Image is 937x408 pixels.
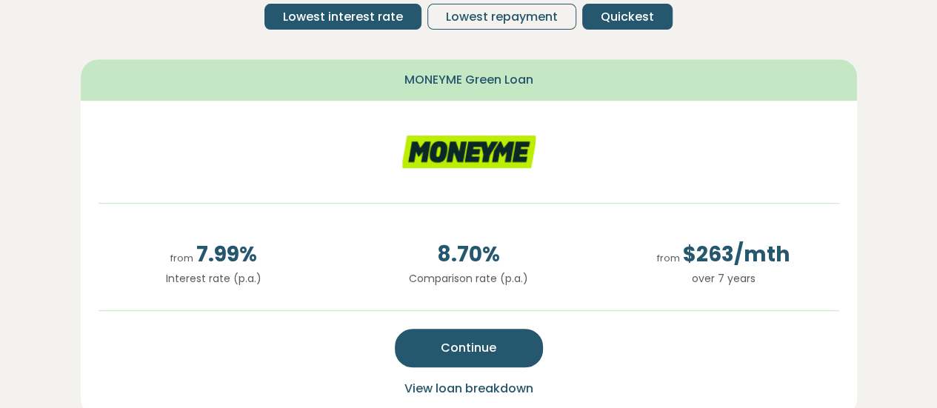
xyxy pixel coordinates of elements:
button: Lowest repayment [427,4,576,30]
button: Lowest interest rate [264,4,421,30]
button: View loan breakdown [400,379,538,398]
p: Comparison rate (p.a.) [353,270,584,287]
span: $ 263 /mth [608,239,839,270]
p: over 7 years [608,270,839,287]
span: Lowest interest rate [283,8,403,26]
img: moneyme logo [402,118,536,185]
span: Quickest [601,8,654,26]
span: Continue [441,339,496,357]
span: from [170,252,193,264]
span: Lowest repayment [446,8,558,26]
button: Continue [395,329,543,367]
button: Quickest [582,4,673,30]
span: 8.70 % [353,239,584,270]
span: MONEYME Green Loan [404,71,533,89]
p: Interest rate (p.a.) [99,270,330,287]
span: from [657,252,680,264]
span: View loan breakdown [404,380,533,397]
span: 7.99 % [99,239,330,270]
